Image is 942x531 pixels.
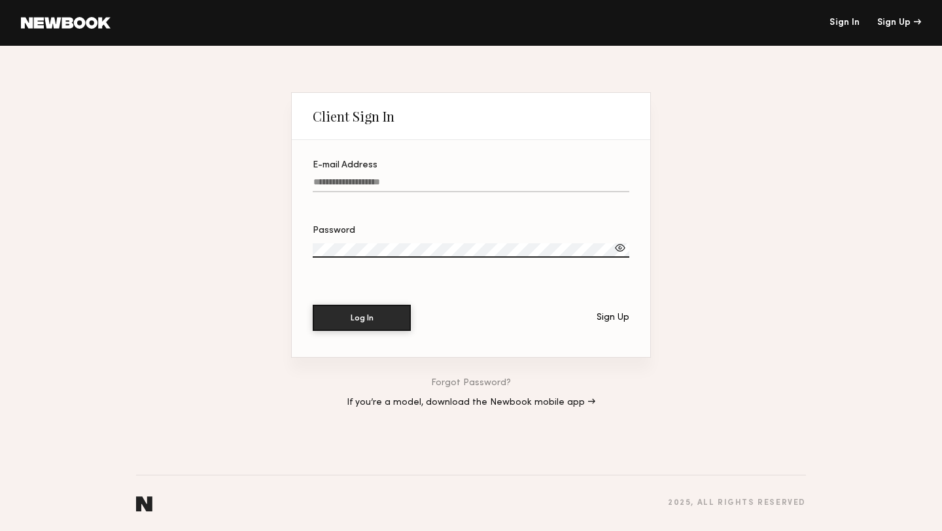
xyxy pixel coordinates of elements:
input: Password [313,243,629,258]
div: Sign Up [597,313,629,322]
div: Client Sign In [313,109,394,124]
input: E-mail Address [313,177,629,192]
a: Forgot Password? [431,379,511,388]
div: E-mail Address [313,161,629,170]
a: Sign In [829,18,860,27]
div: Sign Up [877,18,921,27]
a: If you’re a model, download the Newbook mobile app → [347,398,595,407]
div: 2025 , all rights reserved [668,499,806,507]
button: Log In [313,305,411,331]
div: Password [313,226,629,235]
